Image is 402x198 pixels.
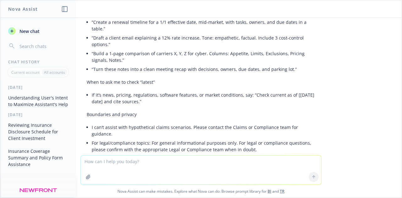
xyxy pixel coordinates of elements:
div: [DATE] [1,85,76,90]
div: [DATE] [1,112,76,117]
li: If it’s news, pricing, regulations, software features, or market conditions, say: “Check current ... [92,90,315,106]
p: When to ask me to check “latest” [87,79,315,85]
p: All accounts [44,70,65,75]
h1: Nova Assist [8,6,38,12]
li: I can’t assist with hypothetical claims scenarios. Please contact the Claims or Compliance team f... [92,123,315,138]
p: Boundaries and privacy [87,111,315,118]
button: New chat [6,25,71,37]
button: Reviewing Insurance Disclosure Schedule for Client Investment [6,120,71,143]
button: Understanding User's Intent to Maximize Assistant's Help [6,93,71,110]
li: Avoid sharing unnecessary client PHI/PII. If you must include sensitive data, mask it or share on... [92,154,315,170]
div: Chat History [1,59,76,65]
a: TR [280,189,285,194]
li: “Draft a client email explaining a 12% rate increase. Tone: empathetic, factual. Include 3 cost‑c... [92,33,315,49]
a: BI [268,189,271,194]
p: Current account [11,70,40,75]
span: Nova Assist can make mistakes. Explore what Nova can do: Browse prompt library for and [3,185,399,198]
li: “Turn these notes into a clean meeting recap with decisions, owners, due dates, and parking lot.” [92,65,315,74]
input: Search chats [18,42,68,51]
li: “Build a 1‑page comparison of carriers X, Y, Z for cyber. Columns: Appetite, Limits, Exclusions, ... [92,49,315,65]
button: Insurance Coverage Summary and Policy Form Assistance [6,146,71,169]
li: For legal/compliance topics: For general informational purposes only. For legal or compliance que... [92,138,315,154]
span: New chat [18,28,40,35]
li: “Create a renewal timeline for a 1/1 effective date, mid‑market, with tasks, owners, and due date... [92,18,315,33]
